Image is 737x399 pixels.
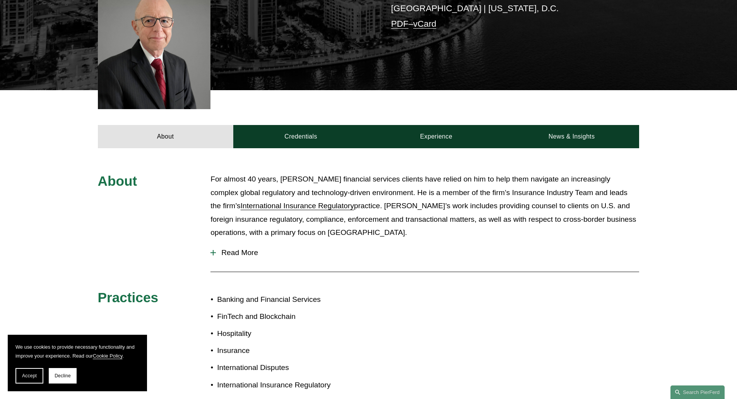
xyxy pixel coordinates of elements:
[217,361,368,375] p: International Disputes
[93,353,123,359] a: Cookie Policy
[217,293,368,307] p: Banking and Financial Services
[504,125,639,148] a: News & Insights
[233,125,369,148] a: Credentials
[8,335,147,391] section: Cookie banner
[15,368,43,384] button: Accept
[49,368,77,384] button: Decline
[413,19,436,29] a: vCard
[241,202,354,210] a: International Insurance Regulatory
[15,342,139,360] p: We use cookies to provide necessary functionality and improve your experience. Read our .
[391,19,409,29] a: PDF
[98,173,137,188] span: About
[217,310,368,324] p: FinTech and Blockchain
[216,248,639,257] span: Read More
[217,344,368,358] p: Insurance
[210,173,639,240] p: For almost 40 years, [PERSON_NAME] financial services clients have relied on him to help them nav...
[369,125,504,148] a: Experience
[217,327,368,341] p: Hospitality
[55,373,71,378] span: Decline
[22,373,37,378] span: Accept
[217,378,368,392] p: International Insurance Regulatory
[98,290,159,305] span: Practices
[670,385,725,399] a: Search this site
[210,243,639,263] button: Read More
[98,125,233,148] a: About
